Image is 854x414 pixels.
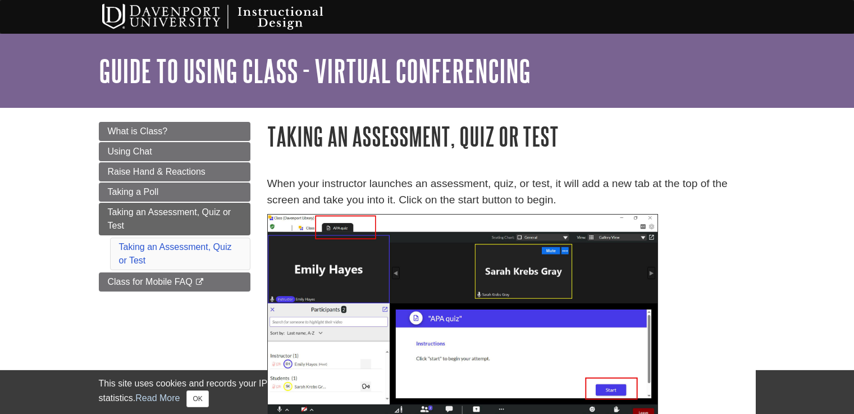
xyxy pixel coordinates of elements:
[195,279,204,286] i: This link opens in a new window
[99,377,756,407] div: This site uses cookies and records your IP address for usage statistics. Additionally, we use Goo...
[99,272,250,292] a: Class for Mobile FAQ
[108,277,193,286] span: Class for Mobile FAQ
[99,162,250,181] a: Raise Hand & Reactions
[93,3,363,31] img: Davenport University Instructional Design
[135,393,180,403] a: Read More
[108,147,152,156] span: Using Chat
[108,207,231,230] span: Taking an Assessment, Quiz or Test
[99,122,250,292] div: Guide Page Menu
[99,183,250,202] a: Taking a Poll
[108,126,168,136] span: What is Class?
[119,242,232,265] a: Taking an Assessment, Quiz or Test
[267,176,756,208] p: When your instructor launches an assessment, quiz, or test, it will add a new tab at the top of t...
[186,390,208,407] button: Close
[108,167,205,176] span: Raise Hand & Reactions
[99,203,250,235] a: Taking an Assessment, Quiz or Test
[267,122,756,151] h1: Taking an Assessment, Quiz or Test
[99,122,250,141] a: What is Class?
[108,187,159,197] span: Taking a Poll
[99,142,250,161] a: Using Chat
[99,53,531,88] a: Guide to Using Class - Virtual Conferencing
